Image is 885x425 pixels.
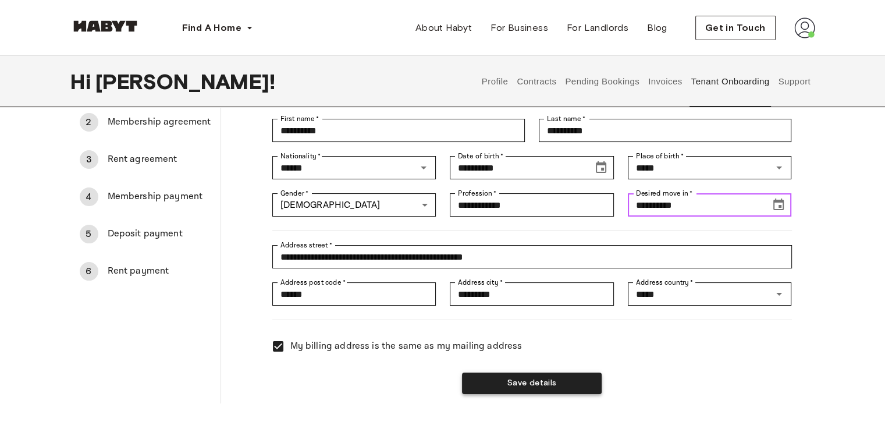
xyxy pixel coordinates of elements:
label: Nationality [280,151,321,161]
span: Membership payment [108,190,211,204]
button: Support [777,56,812,107]
span: Blog [647,21,667,35]
div: First name [272,119,525,142]
div: 2 [80,113,98,132]
div: 3Rent agreement [70,146,221,173]
button: Save details [462,373,602,394]
div: Profession [450,193,614,217]
div: 4Membership payment [70,183,221,211]
span: [PERSON_NAME] ! [95,69,275,94]
button: Choose date, selected date is Aug 20, 2025 [767,193,790,217]
span: Find A Home [182,21,241,35]
div: 3 [80,150,98,169]
div: Address post code [272,282,436,306]
div: 6 [80,262,98,281]
label: Address city [458,277,503,288]
span: Hi [70,69,95,94]
img: avatar [794,17,815,38]
div: 6Rent payment [70,257,221,285]
label: Last name [547,114,586,124]
span: My billing address is the same as my mailing address [290,339,523,353]
div: Address street [272,245,792,268]
label: Date of birth [458,151,503,161]
button: Open [771,160,787,176]
a: For Landlords [557,16,638,40]
button: Invoices [647,56,684,107]
label: Address country [636,277,694,288]
label: First name [280,114,319,124]
button: Profile [480,56,510,107]
div: 5 [80,225,98,243]
label: Profession [458,188,497,199]
button: Tenant Onboarding [689,56,771,107]
a: Blog [638,16,677,40]
label: Desired move in [636,188,692,199]
div: user profile tabs [477,56,815,107]
label: Address street [280,240,333,250]
span: Deposit payment [108,227,211,241]
label: Gender [280,188,308,199]
label: Address post code [280,277,346,288]
button: Choose date, selected date is Jul 17, 1997 [589,156,613,179]
span: Rent payment [108,264,211,278]
div: 2Membership agreement [70,108,221,136]
span: Rent agreement [108,153,211,167]
div: Last name [539,119,791,142]
a: About Habyt [406,16,481,40]
button: Open [415,160,432,176]
div: [DEMOGRAPHIC_DATA] [272,193,436,217]
div: 5Deposit payment [70,220,221,248]
button: Find A Home [173,16,262,40]
button: Pending Bookings [564,56,641,107]
span: For Landlords [567,21,628,35]
div: Address city [450,282,614,306]
span: Get in Touch [705,21,766,35]
img: Habyt [70,20,140,32]
a: For Business [481,16,557,40]
span: About Habyt [415,21,472,35]
button: Get in Touch [695,16,776,40]
span: For Business [491,21,548,35]
label: Place of birth [636,151,684,161]
button: Open [771,286,787,302]
button: Contracts [516,56,558,107]
span: Membership agreement [108,115,211,129]
div: 4 [80,187,98,206]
